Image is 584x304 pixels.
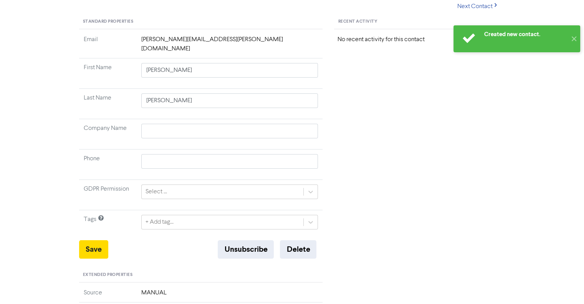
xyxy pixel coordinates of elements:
[79,288,137,302] td: Source
[146,218,174,227] div: + Add tag...
[280,240,316,259] button: Delete
[484,30,567,38] div: Created new contact.
[79,89,137,119] td: Last Name
[146,187,167,196] div: Select ...
[79,15,323,29] div: Standard Properties
[488,221,584,304] iframe: Chat Widget
[137,35,323,58] td: [PERSON_NAME][EMAIL_ADDRESS][PERSON_NAME][DOMAIN_NAME]
[79,180,137,210] td: GDPR Permission
[79,58,137,89] td: First Name
[79,150,137,180] td: Phone
[79,240,108,259] button: Save
[137,288,323,302] td: MANUAL
[79,119,137,150] td: Company Name
[337,35,502,44] div: No recent activity for this contact
[79,210,137,241] td: Tags
[334,15,505,29] div: Recent Activity
[218,240,274,259] button: Unsubscribe
[79,35,137,58] td: Email
[79,268,323,282] div: Extended Properties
